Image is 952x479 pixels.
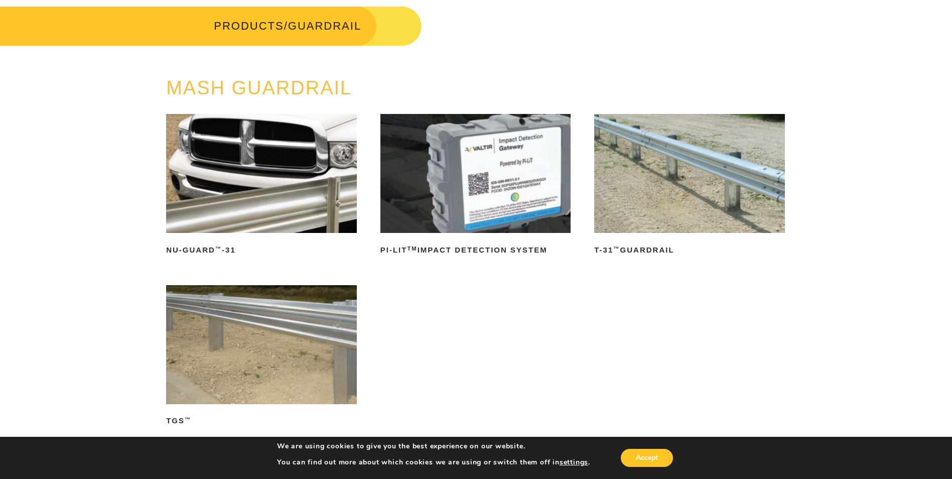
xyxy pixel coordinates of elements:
[166,242,357,258] h2: NU-GUARD -31
[166,285,357,429] a: TGS™
[407,246,417,252] sup: TM
[594,114,785,258] a: T-31™Guardrail
[166,413,357,429] h2: TGS
[166,77,352,98] a: MASH GUARDRAIL
[215,246,222,252] sup: ™
[380,242,571,258] h2: PI-LIT Impact Detection System
[621,449,673,467] button: Accept
[214,20,284,32] a: PRODUCTS
[288,20,361,32] span: GUARDRAIL
[166,114,357,258] a: NU-GUARD™-31
[560,458,588,467] button: settings
[277,442,590,451] p: We are using cookies to give you the best experience on our website.
[380,114,571,258] a: PI-LITTMImpact Detection System
[277,458,590,467] p: You can find out more about which cookies we are using or switch them off in .
[594,242,785,258] h2: T-31 Guardrail
[613,246,620,252] sup: ™
[185,416,191,422] sup: ™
